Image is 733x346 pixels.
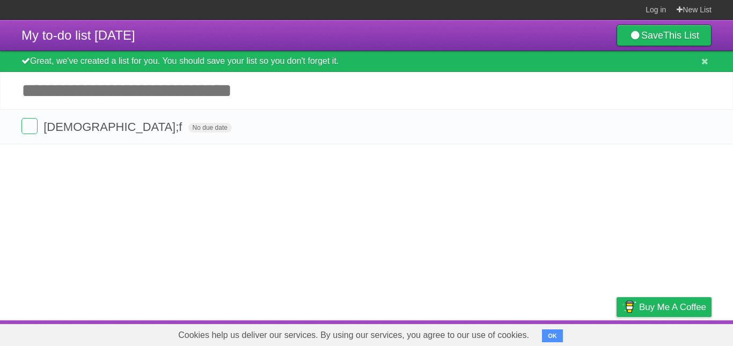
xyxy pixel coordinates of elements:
span: Buy me a coffee [639,298,706,316]
a: About [474,323,496,343]
button: OK [542,329,563,342]
a: Terms [566,323,590,343]
label: Done [21,118,38,134]
img: Buy me a coffee [622,298,636,316]
span: [DEMOGRAPHIC_DATA];f [43,120,185,134]
b: This List [663,30,699,41]
span: No due date [188,123,232,132]
span: My to-do list [DATE] [21,28,135,42]
a: Developers [509,323,553,343]
span: Cookies help us deliver our services. By using our services, you agree to our use of cookies. [167,325,540,346]
a: Suggest a feature [644,323,712,343]
a: Buy me a coffee [617,297,712,317]
a: SaveThis List [617,25,712,46]
a: Privacy [603,323,631,343]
